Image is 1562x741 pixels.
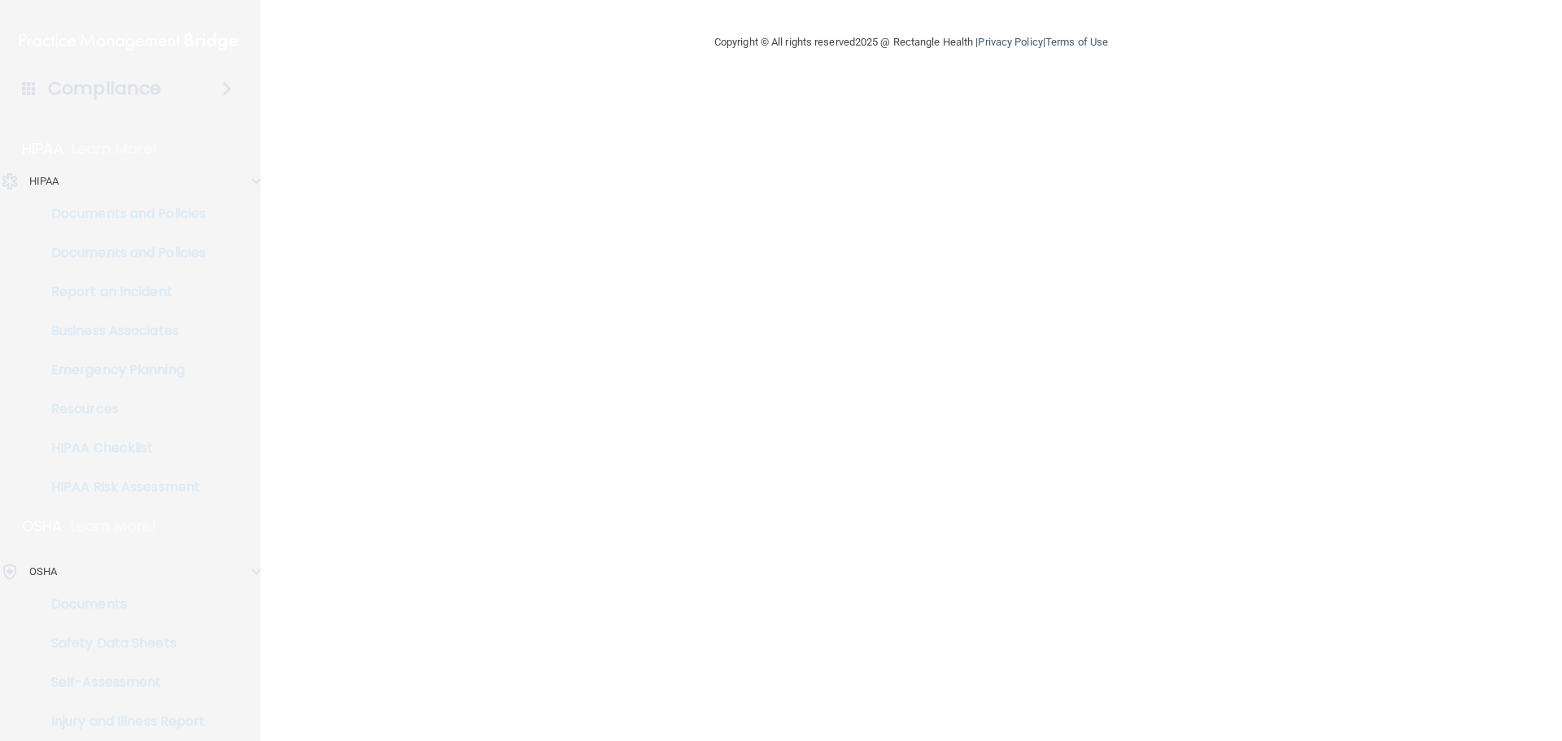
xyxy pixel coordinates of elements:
p: Documents [11,596,233,612]
p: HIPAA Checklist [11,440,233,456]
p: Self-Assessment [11,674,233,691]
a: Terms of Use [1045,36,1108,48]
p: OSHA [29,562,57,582]
p: Safety Data Sheets [11,635,233,652]
p: Business Associates [11,323,233,339]
img: PMB logo [20,25,241,58]
p: Learn More! [72,139,158,159]
h4: Compliance [48,77,161,100]
p: HIPAA [29,172,59,191]
p: OSHA [22,517,63,536]
a: Privacy Policy [978,36,1042,48]
p: Report an Incident [11,284,233,300]
p: HIPAA [22,139,63,159]
p: Learn More! [71,517,157,536]
div: Copyright © All rights reserved 2025 @ Rectangle Health | | [614,16,1208,68]
p: HIPAA Risk Assessment [11,479,233,495]
p: Resources [11,401,233,417]
p: Documents and Policies [11,245,233,261]
p: Emergency Planning [11,362,233,378]
p: Injury and Illness Report [11,713,233,730]
p: Documents and Policies [11,206,233,222]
